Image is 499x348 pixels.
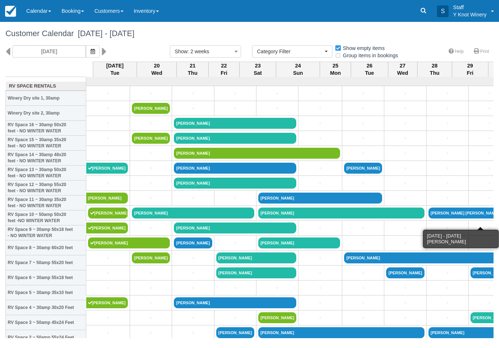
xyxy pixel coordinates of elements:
[386,239,424,247] a: +
[300,105,340,112] a: +
[344,224,382,232] a: +
[335,53,404,58] span: Group items in bookings
[257,48,323,55] span: Category Filter
[428,179,466,187] a: +
[132,150,170,157] a: +
[137,62,177,77] th: 20 Wed
[174,118,296,129] a: [PERSON_NAME]
[258,312,296,323] a: [PERSON_NAME]
[300,90,340,97] a: +
[344,239,382,247] a: +
[258,90,296,97] a: +
[6,121,86,136] th: RV Space 16 ~ 30amp 50x20 feet - NO WINTER WATER
[240,62,276,77] th: 23 Sat
[216,267,297,278] a: [PERSON_NAME]
[86,297,128,308] a: [PERSON_NAME]
[351,62,388,77] th: 26 Tue
[170,45,241,58] button: Show: 2 weeks
[428,120,466,127] a: +
[174,133,296,144] a: [PERSON_NAME]
[216,314,254,322] a: +
[6,285,86,300] th: RV Space 5 ~ 30amp 35x10 feet
[437,5,449,17] div: S
[428,90,466,97] a: +
[300,165,340,172] a: +
[6,330,86,345] th: RV Space 2 ~ 50amp 55x24 Feet
[344,150,382,157] a: +
[428,224,466,232] a: +
[428,135,466,142] a: +
[216,284,254,292] a: +
[93,62,137,77] th: [DATE] Tue
[88,150,128,157] a: +
[258,327,424,338] a: [PERSON_NAME]
[88,269,128,277] a: +
[344,135,382,142] a: +
[428,269,466,277] a: +
[5,29,494,38] h1: Customer Calendar
[88,329,128,337] a: +
[216,252,297,263] a: [PERSON_NAME]
[386,284,424,292] a: +
[209,62,240,77] th: 22 Fri
[6,210,86,225] th: RV Space 10 ~ 50amp 50x20 feet -NO WINTER WATER
[453,4,487,11] p: Staff
[6,225,86,240] th: RV Space 9 ~ 30amp 50x18 feet - NO WINTER WATER
[174,297,296,308] a: [PERSON_NAME]
[300,284,340,292] a: +
[6,240,86,255] th: RV Space 8 ~ 30amp 60x20 feet
[88,135,128,142] a: +
[386,314,424,322] a: +
[88,254,128,262] a: +
[6,255,86,270] th: RV Space 7 ~ 50amp 55x20 feet
[6,166,86,181] th: RV Space 13 ~ 30amp 50x20 feet - NO WINTER WATER
[6,315,86,330] th: RV Space 3 ~ 50amp 45x24 Feet
[86,163,128,174] a: [PERSON_NAME]
[428,105,466,112] a: +
[335,50,403,61] label: Group items in bookings
[258,208,424,219] a: [PERSON_NAME]
[428,299,466,307] a: +
[132,165,170,172] a: +
[132,179,170,187] a: +
[6,270,86,285] th: RV Space 6 ~ 30amp 55x18 feet
[300,314,340,322] a: +
[88,179,128,187] a: +
[344,314,382,322] a: +
[174,269,212,277] a: +
[386,165,424,172] a: +
[258,237,340,248] a: [PERSON_NAME]
[132,120,170,127] a: +
[344,179,382,187] a: +
[252,45,332,58] button: Category Filter
[300,269,340,277] a: +
[132,329,170,337] a: +
[417,62,452,77] th: 28 Thu
[6,181,86,196] th: RV Space 12 ~ 30amp 55x20 feet - NO WINTER WATER
[216,194,254,202] a: +
[8,83,84,90] a: RV Space Rentals
[386,224,424,232] a: +
[258,193,382,204] a: [PERSON_NAME]
[300,254,340,262] a: +
[386,105,424,112] a: +
[177,62,209,77] th: 21 Thu
[74,29,134,38] span: [DATE] - [DATE]
[276,62,320,77] th: 24 Sun
[300,120,340,127] a: +
[174,194,212,202] a: +
[300,299,340,307] a: +
[344,163,382,174] a: [PERSON_NAME]
[132,269,170,277] a: +
[6,151,86,166] th: RV Space 14 ~ 30amp 48x20 feet - NO WINTER WATER
[428,239,466,247] a: +
[335,43,389,54] label: Show empty items
[386,194,424,202] a: +
[344,105,382,112] a: +
[88,237,170,248] a: [PERSON_NAME]
[132,90,170,97] a: +
[88,314,128,322] a: +
[300,179,340,187] a: +
[216,90,254,97] a: +
[300,135,340,142] a: +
